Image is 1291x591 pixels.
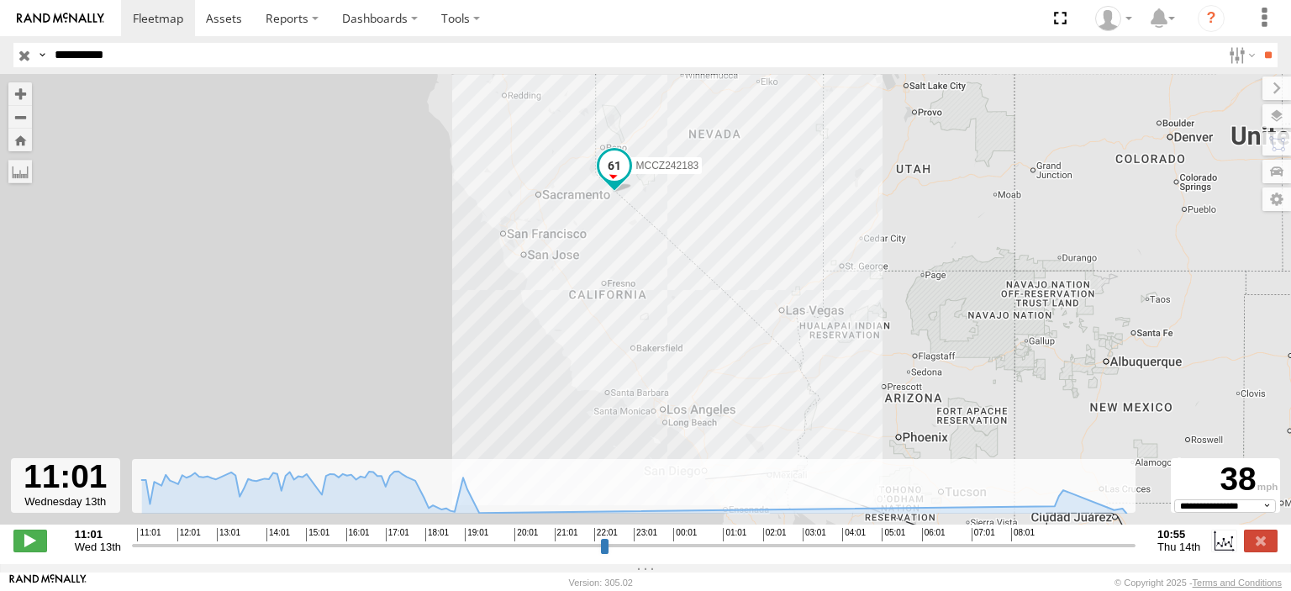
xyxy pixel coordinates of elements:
[1193,578,1282,588] a: Terms and Conditions
[922,528,946,541] span: 06:01
[1173,461,1278,499] div: 38
[8,82,32,105] button: Zoom in
[13,530,47,551] label: Play/Stop
[842,528,866,541] span: 04:01
[803,528,826,541] span: 03:01
[425,528,449,541] span: 18:01
[266,528,290,541] span: 14:01
[35,43,49,67] label: Search Query
[465,528,488,541] span: 19:01
[1114,578,1282,588] div: © Copyright 2025 -
[972,528,995,541] span: 07:01
[514,528,538,541] span: 20:01
[346,528,370,541] span: 16:01
[1262,187,1291,211] label: Map Settings
[1198,5,1225,32] i: ?
[673,528,697,541] span: 00:01
[634,528,657,541] span: 23:01
[75,541,121,553] span: Wed 13th Aug 2025
[306,528,329,541] span: 15:01
[1011,528,1035,541] span: 08:01
[1157,528,1200,541] strong: 10:55
[8,105,32,129] button: Zoom out
[137,528,161,541] span: 11:01
[569,578,633,588] div: Version: 305.02
[17,13,104,24] img: rand-logo.svg
[636,160,699,171] span: MCCZ242183
[763,528,787,541] span: 02:01
[555,528,578,541] span: 21:01
[1222,43,1258,67] label: Search Filter Options
[75,528,121,541] strong: 11:01
[9,574,87,591] a: Visit our Website
[1244,530,1278,551] label: Close
[882,528,905,541] span: 05:01
[8,160,32,183] label: Measure
[8,129,32,151] button: Zoom Home
[723,528,746,541] span: 01:01
[177,528,201,541] span: 12:01
[217,528,240,541] span: 13:01
[1157,541,1200,553] span: Thu 14th Aug 2025
[594,528,618,541] span: 22:01
[386,528,409,541] span: 17:01
[1089,6,1138,31] div: Zulema McIntosch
